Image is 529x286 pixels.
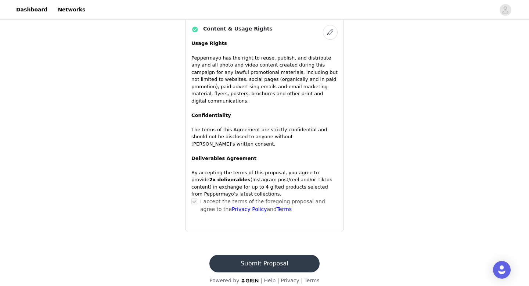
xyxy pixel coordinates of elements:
a: Help [264,278,276,283]
p: By accepting the terms of this proposal, you agree to provide (Instagram post/reel and/or TikTok ... [191,169,338,198]
a: Privacy [281,278,299,283]
p: Peppermayo has the right to reuse, publish, and distribute any and all photo and video content cr... [191,40,338,147]
p: I accept the terms of the foregoing proposal and agree to the and [200,198,338,213]
span: | [261,278,263,283]
strong: Deliverables Agreement [191,155,256,161]
strong: Confidentiality [191,112,231,118]
a: Dashboard [12,1,52,18]
a: Terms [304,278,319,283]
h4: Content & Usage Rights [203,25,273,33]
div: Open Intercom Messenger [493,261,511,279]
button: Submit Proposal [209,255,319,272]
div: Content & Usage Rights [185,19,344,231]
span: Powered by [209,278,239,283]
a: Terms [277,206,292,212]
strong: Usage Rights [191,40,227,46]
a: Networks [53,1,90,18]
span: | [301,278,303,283]
span: | [277,278,279,283]
a: Privacy Policy [232,206,267,212]
strong: 2x deliverables [209,177,251,182]
div: avatar [502,4,509,16]
img: logo [241,278,259,283]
